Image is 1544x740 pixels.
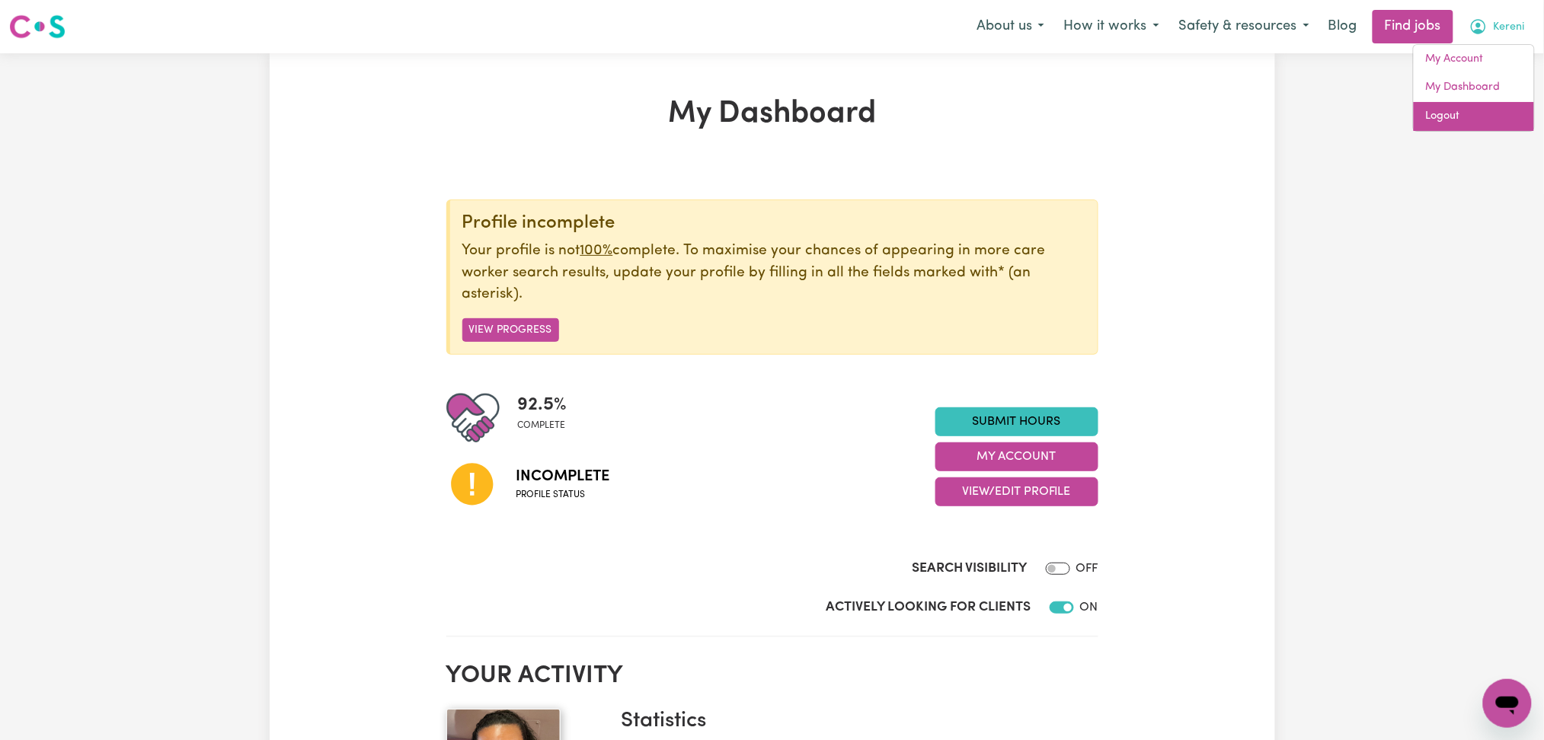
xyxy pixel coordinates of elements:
[913,559,1028,579] label: Search Visibility
[462,212,1085,234] div: Profile incomplete
[935,477,1098,506] button: View/Edit Profile
[446,96,1098,132] h1: My Dashboard
[9,13,66,40] img: Careseekers logo
[516,488,610,502] span: Profile status
[518,419,567,432] span: complete
[9,9,66,44] a: Careseekers logo
[1414,102,1534,131] a: Logout
[462,241,1085,306] p: Your profile is not complete. To maximise your chances of appearing in more care worker search re...
[1413,44,1535,132] div: My Account
[518,391,580,445] div: Profile completeness: 92.5%
[462,318,559,342] button: View Progress
[1319,10,1367,43] a: Blog
[1373,10,1453,43] a: Find jobs
[1414,73,1534,102] a: My Dashboard
[1080,601,1098,614] span: ON
[1494,19,1525,36] span: Kereni
[1169,11,1319,43] button: Safety & resources
[935,442,1098,471] button: My Account
[935,407,1098,436] a: Submit Hours
[446,662,1098,691] h2: Your activity
[1054,11,1169,43] button: How it works
[967,11,1054,43] button: About us
[516,465,610,488] span: Incomplete
[622,709,1086,735] h3: Statistics
[1483,679,1532,728] iframe: Button to launch messaging window
[826,598,1031,617] label: Actively Looking for Clients
[1076,563,1098,575] span: OFF
[580,244,613,258] u: 100%
[1414,45,1534,74] a: My Account
[1459,11,1535,43] button: My Account
[518,391,567,419] span: 92.5 %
